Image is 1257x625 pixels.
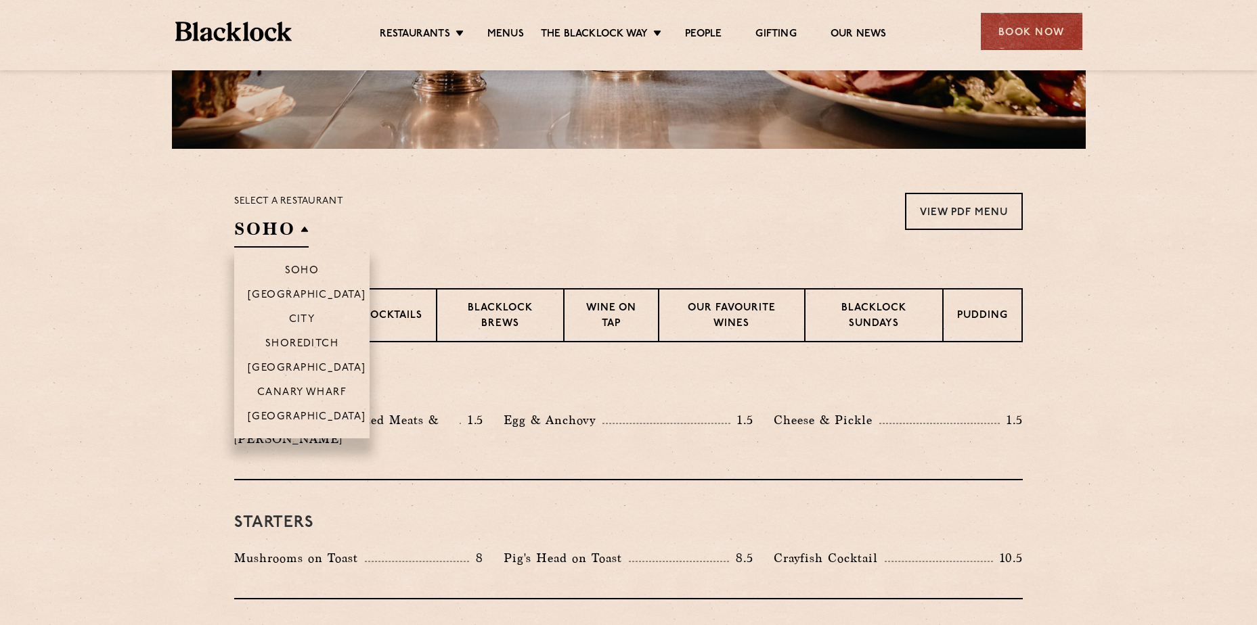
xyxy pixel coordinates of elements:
[234,514,1023,532] h3: Starters
[755,28,796,43] a: Gifting
[957,308,1008,325] p: Pudding
[248,363,366,376] p: [GEOGRAPHIC_DATA]
[541,28,648,43] a: The Blacklock Way
[1000,411,1023,429] p: 1.5
[774,411,879,430] p: Cheese & Pickle
[504,411,602,430] p: Egg & Anchovy
[234,193,343,210] p: Select a restaurant
[993,549,1023,567] p: 10.5
[285,265,319,279] p: Soho
[248,290,366,303] p: [GEOGRAPHIC_DATA]
[578,301,644,333] p: Wine on Tap
[819,301,929,333] p: Blacklock Sundays
[487,28,524,43] a: Menus
[730,411,753,429] p: 1.5
[451,301,550,333] p: Blacklock Brews
[362,308,422,325] p: Cocktails
[905,193,1023,230] a: View PDF Menu
[729,549,753,567] p: 8.5
[831,28,887,43] a: Our News
[248,411,366,425] p: [GEOGRAPHIC_DATA]
[380,28,450,43] a: Restaurants
[175,22,292,41] img: BL_Textured_Logo-footer-cropped.svg
[257,387,347,400] p: Canary Wharf
[673,301,790,333] p: Our favourite wines
[234,549,365,568] p: Mushrooms on Toast
[234,217,309,248] h2: SOHO
[981,13,1082,50] div: Book Now
[774,549,885,568] p: Crayfish Cocktail
[289,314,315,327] p: City
[461,411,484,429] p: 1.5
[469,549,483,567] p: 8
[685,28,722,43] a: People
[234,376,1023,394] h3: Pre Chop Bites
[504,549,629,568] p: Pig's Head on Toast
[265,338,339,352] p: Shoreditch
